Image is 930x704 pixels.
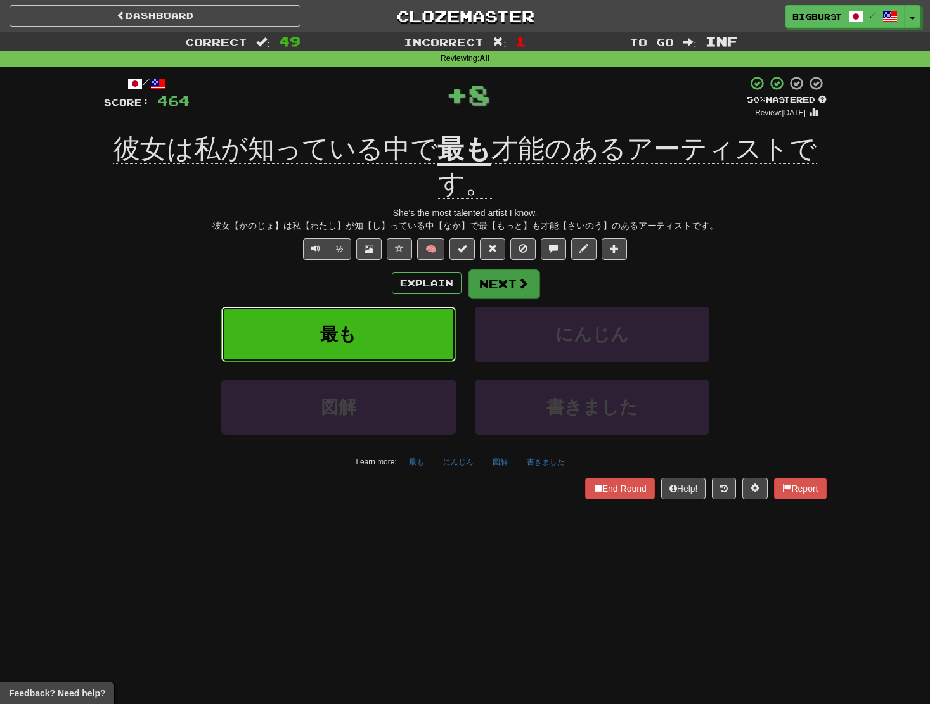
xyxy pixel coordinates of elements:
[328,238,352,260] button: ½
[279,34,300,49] span: 49
[755,108,806,117] small: Review: [DATE]
[256,37,270,48] span: :
[104,75,190,91] div: /
[221,307,456,362] button: 最も
[449,238,475,260] button: Set this sentence to 100% Mastered (alt+m)
[356,238,382,260] button: Show image (alt+x)
[747,94,766,105] span: 50 %
[541,238,566,260] button: Discuss sentence (alt+u)
[475,307,709,362] button: にんじん
[438,134,817,199] span: 才能のあるアーティストです。
[683,37,697,48] span: :
[113,134,437,164] span: 彼女は私が知っている中で
[747,94,827,106] div: Mastered
[157,93,190,108] span: 464
[104,97,150,108] span: Score:
[712,478,736,499] button: Round history (alt+y)
[320,5,610,27] a: Clozemaster
[303,238,328,260] button: Play sentence audio (ctl+space)
[9,687,105,700] span: Open feedback widget
[475,380,709,435] button: 書きました
[571,238,597,260] button: Edit sentence (alt+d)
[185,35,247,48] span: Correct
[785,5,905,28] a: bigburst /
[870,10,876,19] span: /
[486,452,515,471] button: 図解
[321,397,356,417] span: 図解
[479,54,489,63] strong: All
[661,478,706,499] button: Help!
[404,35,484,48] span: Incorrect
[392,272,462,294] button: Explain
[10,5,300,27] a: Dashboard
[320,324,356,344] span: 最も
[387,238,412,260] button: Favorite sentence (alt+f)
[520,452,572,471] button: 書きました
[356,458,396,466] small: Learn more:
[480,238,505,260] button: Reset to 0% Mastered (alt+r)
[221,380,456,435] button: 図解
[510,238,536,260] button: Ignore sentence (alt+i)
[493,37,507,48] span: :
[446,75,468,113] span: +
[792,11,842,22] span: bigburst
[417,238,444,260] button: 🧠
[437,134,491,166] u: 最も
[436,452,481,471] button: にんじん
[585,478,655,499] button: End Round
[468,269,539,298] button: Next
[104,207,827,219] div: She's the most talented artist I know.
[555,324,629,344] span: にんじん
[602,238,627,260] button: Add to collection (alt+a)
[706,34,738,49] span: Inf
[515,34,526,49] span: 1
[104,219,827,232] div: 彼女【かのじょ】は私【わたし】が知【し】っている中【なか】で最【もっと】も才能【さいのう】のあるアーティストです。
[546,397,638,417] span: 書きました
[468,79,490,110] span: 8
[402,452,431,471] button: 最も
[774,478,826,499] button: Report
[630,35,674,48] span: To go
[300,238,352,260] div: Text-to-speech controls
